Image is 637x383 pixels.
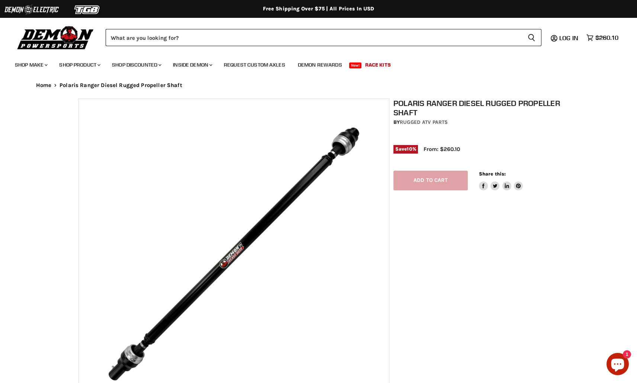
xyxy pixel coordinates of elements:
[559,34,578,42] span: Log in
[349,62,362,68] span: New!
[424,146,460,152] span: From: $260.10
[218,57,291,73] a: Request Custom Axles
[54,57,105,73] a: Shop Product
[36,82,52,88] a: Home
[360,57,396,73] a: Race Kits
[4,3,59,17] img: Demon Electric Logo 2
[21,82,616,88] nav: Breadcrumbs
[292,57,348,73] a: Demon Rewards
[15,24,96,51] img: Demon Powersports
[21,6,616,12] div: Free Shipping Over $75 | All Prices In USD
[167,57,217,73] a: Inside Demon
[59,82,182,88] span: Polaris Ranger Diesel Rugged Propeller Shaft
[479,171,506,177] span: Share this:
[393,118,563,126] div: by
[583,32,622,43] a: $260.10
[106,29,541,46] form: Product
[595,34,618,41] span: $260.10
[9,57,52,73] a: Shop Make
[106,57,166,73] a: Shop Discounted
[522,29,541,46] button: Search
[400,119,448,125] a: Rugged ATV Parts
[393,99,563,117] h1: Polaris Ranger Diesel Rugged Propeller Shaft
[106,29,522,46] input: Search
[393,145,418,153] span: Save %
[556,35,583,41] a: Log in
[604,353,631,377] inbox-online-store-chat: Shopify online store chat
[9,54,617,73] ul: Main menu
[479,171,523,190] aside: Share this:
[59,3,115,17] img: TGB Logo 2
[407,146,412,152] span: 10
